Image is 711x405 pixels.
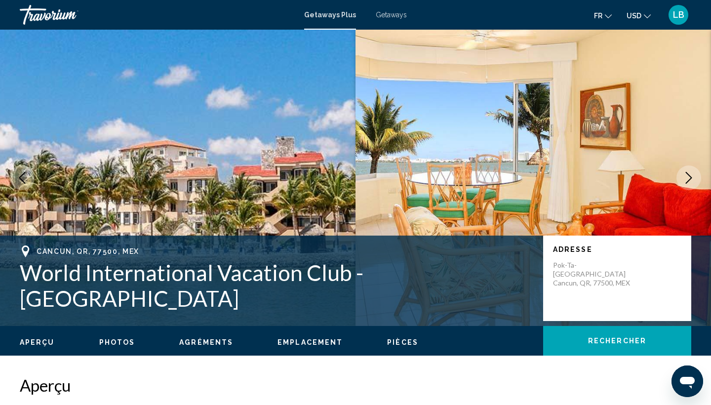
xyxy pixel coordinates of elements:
[594,12,602,20] span: fr
[553,245,681,253] p: Adresse
[666,4,691,25] button: User Menu
[10,165,35,190] button: Previous image
[671,365,703,397] iframe: Bouton de lancement de la fenêtre de messagerie
[627,12,641,20] span: USD
[588,337,646,345] span: Rechercher
[37,247,139,255] span: Cancun, QR, 77500, MEX
[304,11,356,19] a: Getaways Plus
[376,11,407,19] a: Getaways
[20,260,533,311] h1: World International Vacation Club - [GEOGRAPHIC_DATA]
[627,8,651,23] button: Change currency
[277,338,343,347] button: Emplacement
[99,338,135,347] button: Photos
[20,375,691,395] h2: Aperçu
[543,326,691,356] button: Rechercher
[553,261,632,287] p: Pok-ta-[GEOGRAPHIC_DATA] Cancun, QR, 77500, MEX
[20,5,294,25] a: Travorium
[676,165,701,190] button: Next image
[594,8,612,23] button: Change language
[179,338,233,347] button: Agréments
[20,338,55,347] button: Aperçu
[387,338,418,347] button: Pièces
[673,10,684,20] span: LB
